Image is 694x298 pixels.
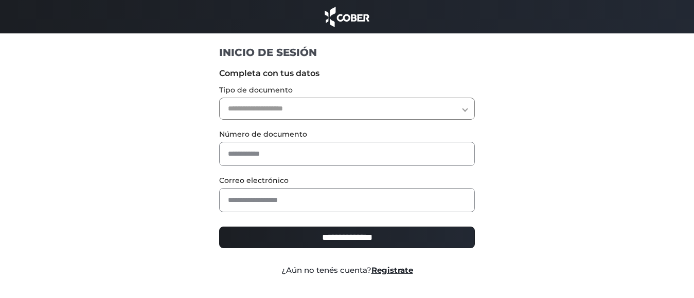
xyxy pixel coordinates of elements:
h1: INICIO DE SESIÓN [219,46,475,59]
a: Registrate [371,265,413,275]
label: Número de documento [219,129,475,140]
label: Correo electrónico [219,175,475,186]
label: Completa con tus datos [219,67,475,80]
img: cober_marca.png [322,5,372,28]
label: Tipo de documento [219,85,475,96]
div: ¿Aún no tenés cuenta? [211,265,483,276]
